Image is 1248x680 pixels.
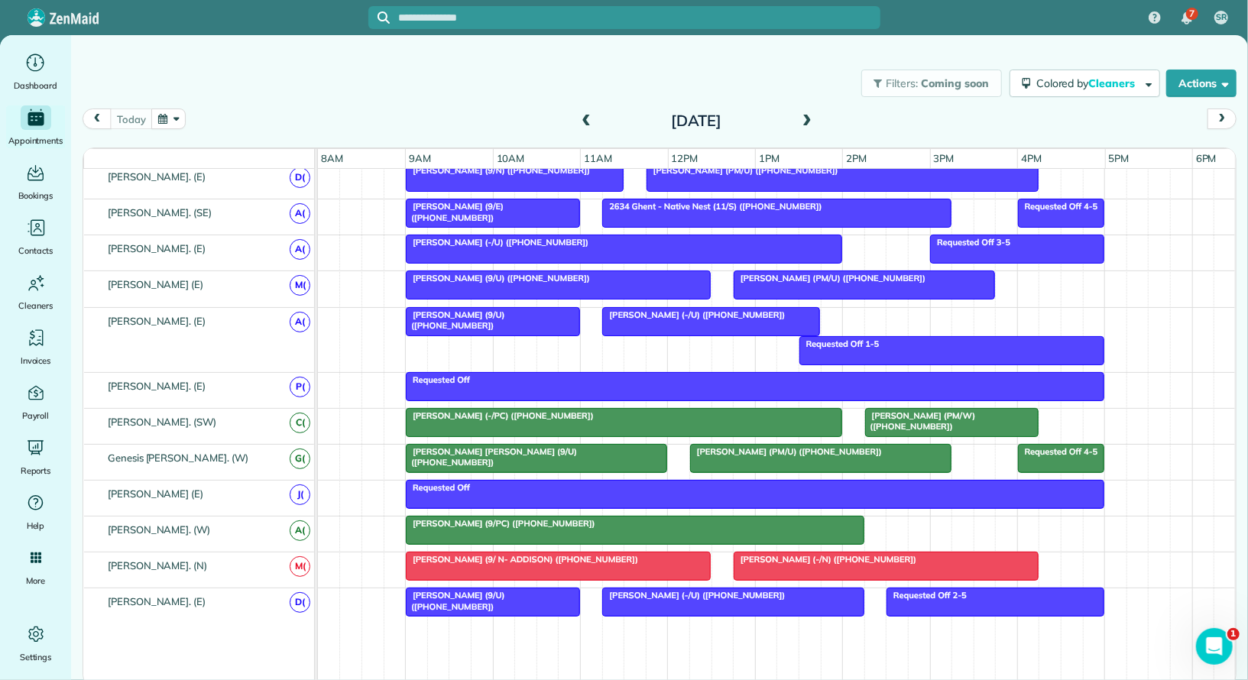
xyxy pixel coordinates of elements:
[290,448,310,469] span: G(
[601,112,792,129] h2: [DATE]
[6,622,65,665] a: Settings
[18,243,53,258] span: Contacts
[405,410,595,421] span: [PERSON_NAME] (-/PC) ([PHONE_NUMBER])
[405,482,471,493] span: Requested Off
[290,312,310,332] span: A(
[1189,8,1195,20] span: 7
[6,160,65,203] a: Bookings
[105,242,209,254] span: [PERSON_NAME]. (E)
[6,105,65,148] a: Appointments
[105,380,209,392] span: [PERSON_NAME]. (E)
[601,201,822,212] span: 2634 Ghent - Native Nest (11/S) ([PHONE_NUMBER])
[14,78,57,93] span: Dashboard
[646,165,839,176] span: [PERSON_NAME] (PM/U) ([PHONE_NUMBER])
[26,573,45,588] span: More
[1196,628,1233,665] iframe: Intercom live chat
[1193,152,1220,164] span: 6pm
[405,446,577,468] span: [PERSON_NAME] [PERSON_NAME] (9/U) ([PHONE_NUMBER])
[6,50,65,93] a: Dashboard
[1216,11,1227,24] span: SR
[601,309,786,320] span: [PERSON_NAME] (-/U) ([PHONE_NUMBER])
[921,76,990,90] span: Coming soon
[318,152,346,164] span: 8am
[405,237,589,248] span: [PERSON_NAME] (-/U) ([PHONE_NUMBER])
[405,309,505,331] span: [PERSON_NAME] (9/U) ([PHONE_NUMBER])
[1036,76,1140,90] span: Colored by
[689,446,883,457] span: [PERSON_NAME] (PM/U) ([PHONE_NUMBER])
[1017,201,1099,212] span: Requested Off 4-5
[931,152,958,164] span: 3pm
[581,152,615,164] span: 11am
[290,275,310,296] span: M(
[843,152,870,164] span: 2pm
[21,463,51,478] span: Reports
[290,520,310,541] span: A(
[368,11,390,24] button: Focus search
[290,484,310,505] span: J(
[105,416,219,428] span: [PERSON_NAME]. (SW)
[405,518,596,529] span: [PERSON_NAME] (9/PC) ([PHONE_NUMBER])
[405,374,471,385] span: Requested Off
[105,452,251,464] span: Genesis [PERSON_NAME]. (W)
[799,338,880,349] span: Requested Off 1-5
[27,518,45,533] span: Help
[864,410,976,432] span: [PERSON_NAME] (PM/W) ([PHONE_NUMBER])
[18,298,53,313] span: Cleaners
[105,315,209,327] span: [PERSON_NAME]. (E)
[1017,446,1099,457] span: Requested Off 4-5
[6,270,65,313] a: Cleaners
[1227,628,1240,640] span: 1
[290,413,310,433] span: C(
[601,590,786,601] span: [PERSON_NAME] (-/U) ([PHONE_NUMBER])
[733,554,917,565] span: [PERSON_NAME] (-/N) ([PHONE_NUMBER])
[756,152,783,164] span: 1pm
[378,11,390,24] svg: Focus search
[405,554,639,565] span: [PERSON_NAME] (9/ N- ADDISON) ([PHONE_NUMBER])
[290,167,310,188] span: D(
[405,165,591,176] span: [PERSON_NAME] (9/N) ([PHONE_NUMBER])
[1018,152,1045,164] span: 4pm
[105,595,209,607] span: [PERSON_NAME]. (E)
[290,203,310,224] span: A(
[405,201,504,222] span: [PERSON_NAME] (9/E) ([PHONE_NUMBER])
[6,491,65,533] a: Help
[6,380,65,423] a: Payroll
[1010,70,1160,97] button: Colored byCleaners
[669,152,702,164] span: 12pm
[83,108,112,129] button: prev
[20,649,52,665] span: Settings
[105,206,215,219] span: [PERSON_NAME]. (SE)
[6,215,65,258] a: Contacts
[929,237,1011,248] span: Requested Off 3-5
[105,487,206,500] span: [PERSON_NAME] (E)
[405,590,505,611] span: [PERSON_NAME] (9/U) ([PHONE_NUMBER])
[105,559,210,572] span: [PERSON_NAME]. (N)
[290,239,310,260] span: A(
[290,377,310,397] span: P(
[6,325,65,368] a: Invoices
[22,408,50,423] span: Payroll
[1207,108,1237,129] button: next
[405,273,591,283] span: [PERSON_NAME] (9/U) ([PHONE_NUMBER])
[105,170,209,183] span: [PERSON_NAME]. (E)
[105,523,213,536] span: [PERSON_NAME]. (W)
[886,590,968,601] span: Requested Off 2-5
[21,353,51,368] span: Invoices
[18,188,53,203] span: Bookings
[887,76,919,90] span: Filters:
[8,133,63,148] span: Appointments
[1171,2,1203,35] div: 7 unread notifications
[110,108,152,129] button: today
[494,152,528,164] span: 10am
[1166,70,1237,97] button: Actions
[733,273,926,283] span: [PERSON_NAME] (PM/U) ([PHONE_NUMBER])
[1106,152,1133,164] span: 5pm
[290,592,310,613] span: D(
[406,152,434,164] span: 9am
[105,278,206,290] span: [PERSON_NAME] (E)
[1089,76,1138,90] span: Cleaners
[6,436,65,478] a: Reports
[290,556,310,577] span: M(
